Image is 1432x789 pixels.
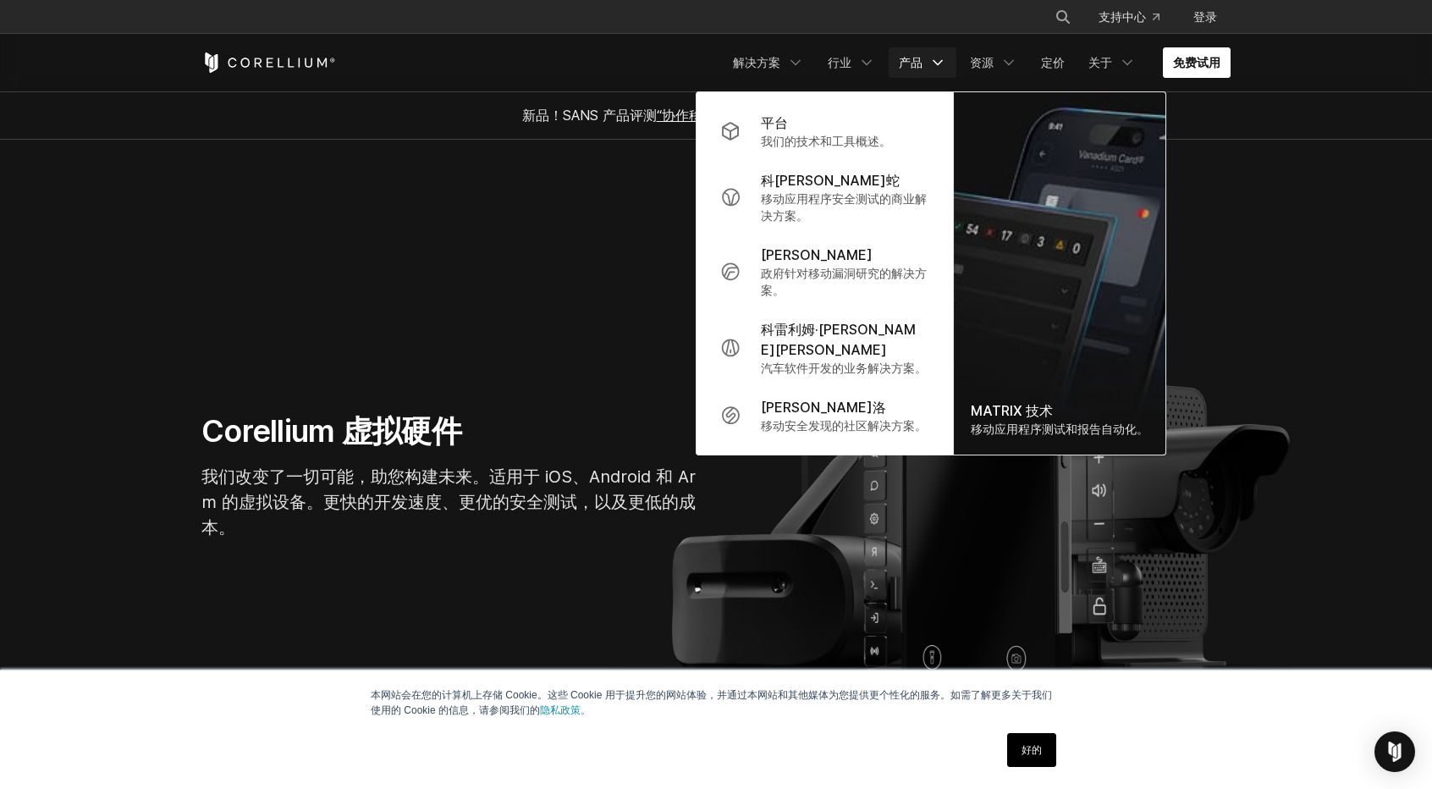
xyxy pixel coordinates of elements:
[1034,2,1231,32] div: 导航菜单
[723,47,1231,78] div: 导航菜单
[540,704,591,716] a: 隐私政策。
[761,114,788,131] font: 平台
[707,309,943,387] a: 科雷利姆·[PERSON_NAME][PERSON_NAME] 汽车软件开发的业务解决方案。
[1374,731,1415,772] div: Open Intercom Messenger
[201,52,336,73] a: 科雷利姆之家
[761,134,891,148] font: 我们的技术和工具概述。
[899,55,923,69] font: 产品
[761,266,927,297] font: 政府针对移动漏洞研究的解决方案。
[1022,744,1042,756] font: 好的
[1007,733,1056,767] a: 好的
[970,55,994,69] font: 资源
[761,191,927,223] font: 移动应用程序安全测试的商业解决方案。
[1048,2,1078,32] button: 搜索
[1099,9,1146,24] font: 支持中心
[733,55,780,69] font: 解决方案
[971,422,1148,436] font: 移动应用程序测试和报告自动化。
[761,418,927,433] font: 移动安全发现的社区解决方案。
[954,92,1165,455] a: MATRIX 技术 移动应用程序测试和报告自动化。
[201,466,696,538] font: 我们改变了一切可能，助您构建未来。适用于 iOS、Android 和 Arm 的虚拟设备。更快的开发速度、更优的安全测试，以及更低的成本。
[522,107,657,124] font: 新品！SANS 产品评测
[707,234,943,309] a: [PERSON_NAME] 政府针对移动漏洞研究的解决方案。
[1193,9,1217,24] font: 登录
[371,689,1052,716] font: 本网站会在您的计算机上存储 Cookie。这些 Cookie 用于提升您的网站体验，并通过本网站和其他媒体为您提供更个性化的服务。如需了解更多关于我们使用的 Cookie 的信息，请参阅我们的
[707,102,943,160] a: 平台 我们的技术和工具概述。
[707,160,943,234] a: 科[PERSON_NAME]蛇 移动应用程序安全测试的商业解决方案。
[761,321,916,358] font: 科雷利姆·[PERSON_NAME][PERSON_NAME]
[971,402,1053,419] font: MATRIX 技术
[828,55,851,69] font: 行业
[1088,55,1112,69] font: 关于
[707,387,943,444] a: [PERSON_NAME]洛 移动安全发现的社区解决方案。
[761,399,886,416] font: [PERSON_NAME]洛
[761,361,927,375] font: 汽车软件开发的业务解决方案。
[1041,55,1065,69] font: 定价
[1173,55,1220,69] font: 免费试用
[761,172,900,189] font: 科[PERSON_NAME]蛇
[657,107,843,124] a: “协作移动应用安全开发与分析”
[201,412,461,450] font: Corellium 虚拟硬件
[761,246,873,263] font: [PERSON_NAME]
[954,92,1165,455] img: Matrix_WebNav_1x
